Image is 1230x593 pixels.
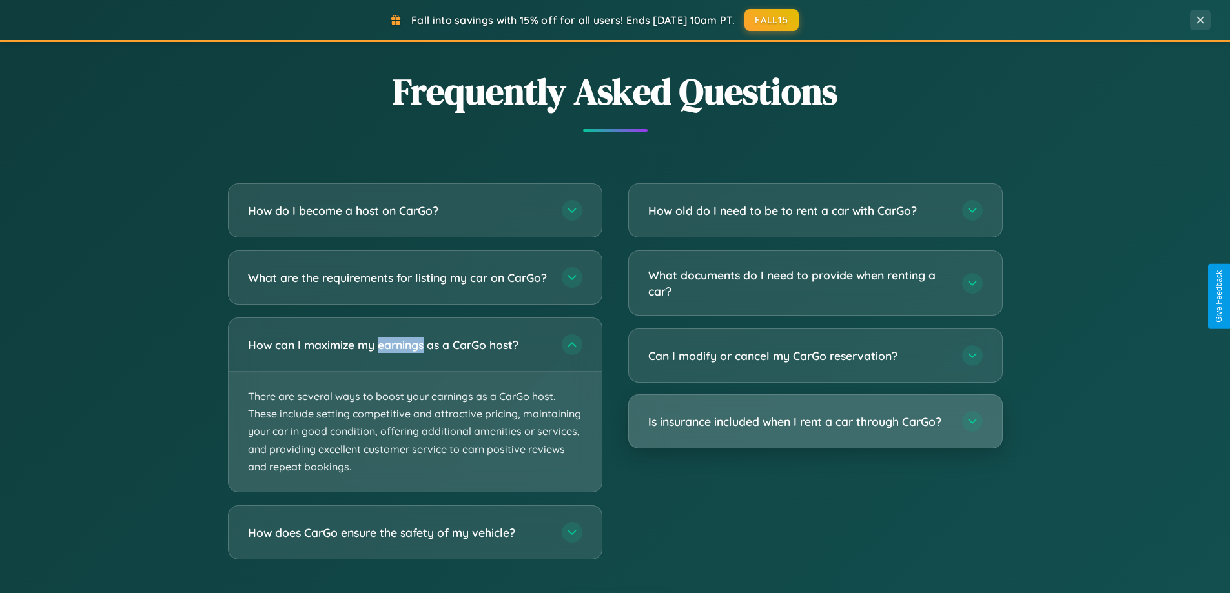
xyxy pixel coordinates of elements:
h3: How old do I need to be to rent a car with CarGo? [648,203,949,219]
h3: How do I become a host on CarGo? [248,203,549,219]
h3: Is insurance included when I rent a car through CarGo? [648,414,949,430]
h3: How does CarGo ensure the safety of my vehicle? [248,525,549,541]
h3: Can I modify or cancel my CarGo reservation? [648,348,949,364]
div: Give Feedback [1215,270,1224,323]
h2: Frequently Asked Questions [228,66,1003,116]
span: Fall into savings with 15% off for all users! Ends [DATE] 10am PT. [411,14,735,26]
p: There are several ways to boost your earnings as a CarGo host. These include setting competitive ... [229,372,602,492]
h3: What are the requirements for listing my car on CarGo? [248,270,549,286]
button: FALL15 [744,9,799,31]
h3: How can I maximize my earnings as a CarGo host? [248,337,549,353]
h3: What documents do I need to provide when renting a car? [648,267,949,299]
